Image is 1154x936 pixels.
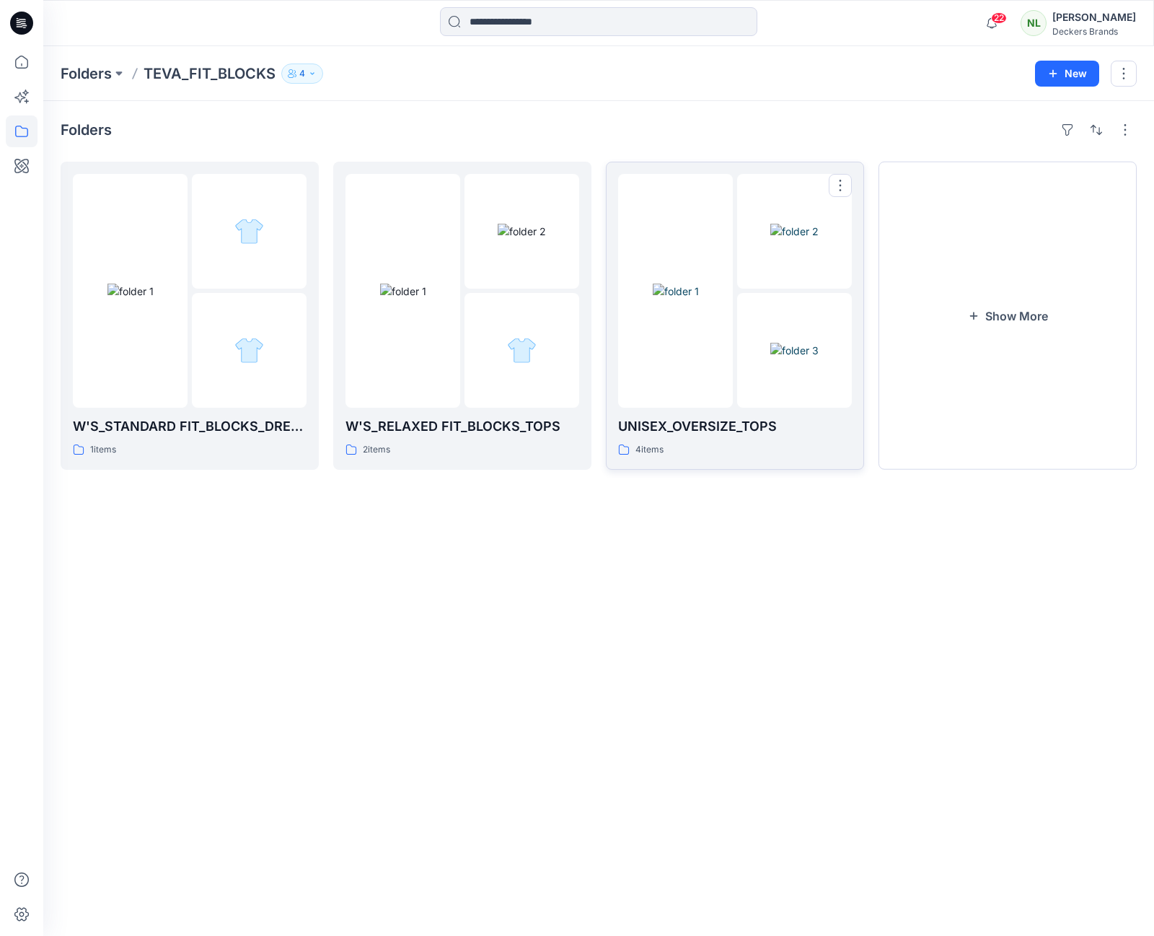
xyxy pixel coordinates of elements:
img: folder 1 [653,284,699,299]
img: folder 3 [507,336,537,365]
img: folder 2 [770,224,819,239]
div: NL [1021,10,1047,36]
a: folder 1folder 2folder 3UNISEX_OVERSIZE_TOPS4items [606,162,864,470]
p: 2 items [363,442,390,458]
div: Deckers Brands [1052,26,1136,37]
p: W'S_RELAXED FIT_BLOCKS_TOPS [345,416,579,437]
span: 22 [991,12,1007,24]
button: Show More [878,162,1137,470]
div: [PERSON_NAME] [1052,9,1136,26]
a: Folders [61,64,112,84]
img: folder 1 [380,284,426,299]
p: 4 items [635,442,664,458]
img: folder 2 [498,224,546,239]
p: TEVA_FIT_BLOCKS [144,64,276,84]
img: folder 3 [234,336,264,365]
img: folder 1 [107,284,154,299]
a: folder 1folder 2folder 3W'S_STANDARD FIT_BLOCKS_DRESSES1items [61,162,319,470]
h4: Folders [61,121,112,139]
button: 4 [281,64,323,84]
p: 1 items [90,442,116,458]
p: 4 [299,66,305,82]
p: UNISEX_OVERSIZE_TOPS [618,416,852,437]
img: folder 3 [770,343,819,358]
button: New [1035,61,1099,87]
a: folder 1folder 2folder 3W'S_RELAXED FIT_BLOCKS_TOPS2items [333,162,591,470]
p: W'S_STANDARD FIT_BLOCKS_DRESSES [73,416,307,437]
img: folder 2 [234,216,264,246]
